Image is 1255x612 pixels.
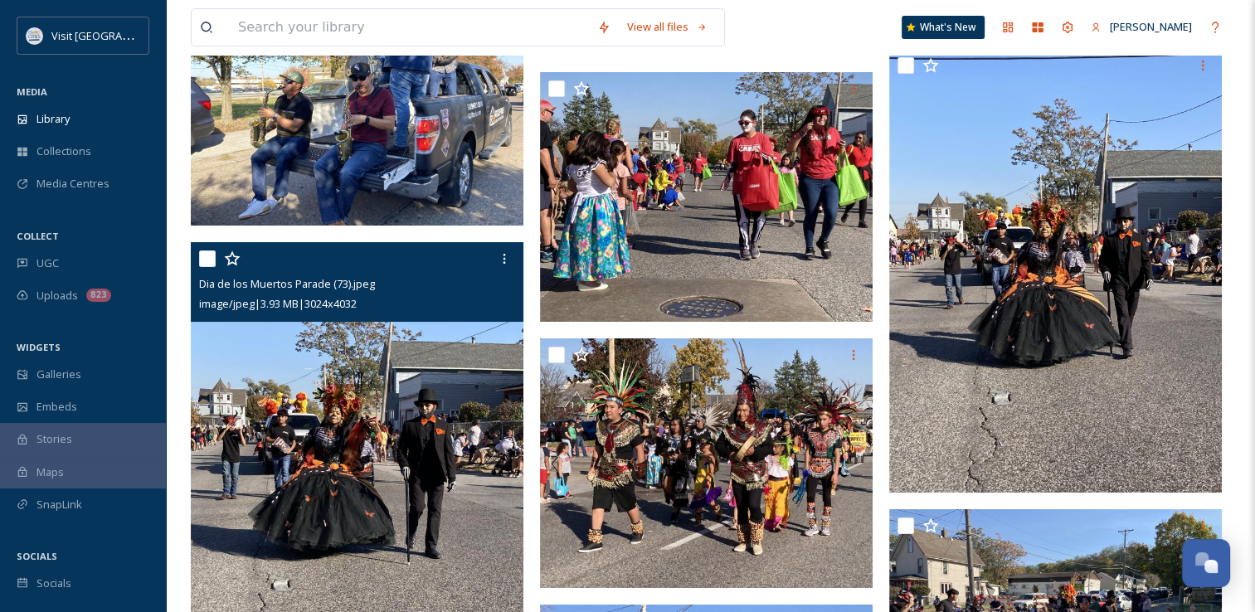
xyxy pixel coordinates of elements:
span: Stories [36,431,72,447]
span: Visit [GEOGRAPHIC_DATA] [51,27,180,43]
span: SnapLink [36,497,82,512]
div: 823 [86,289,111,302]
span: SOCIALS [17,550,57,562]
span: Embeds [36,399,77,415]
a: View all files [619,11,716,43]
span: Uploads [36,288,78,304]
input: Search your library [230,9,589,46]
span: image/jpeg | 3.93 MB | 3024 x 4032 [199,296,357,311]
a: What's New [902,16,985,39]
span: Dia de los Muertos Parade (73).jpeg [199,276,375,291]
span: UGC [36,255,59,271]
span: MEDIA [17,85,47,98]
img: Dia de los Muertos Parade (65).jpeg [540,338,873,588]
img: QCCVB_VISIT_vert_logo_4c_tagline_122019.svg [27,27,43,44]
span: Library [36,111,70,127]
button: Open Chat [1182,539,1230,587]
a: [PERSON_NAME] [1082,11,1200,43]
span: Collections [36,143,91,159]
span: Socials [36,576,71,591]
img: Dia de los Muertos Parade (69).jpeg [540,72,873,322]
span: COLLECT [17,230,59,242]
span: Media Centres [36,176,109,192]
span: [PERSON_NAME] [1110,19,1192,34]
img: Dia de los Muertos Parade (71).jpeg [889,49,1222,492]
span: WIDGETS [17,341,61,353]
span: Maps [36,464,64,480]
span: Galleries [36,367,81,382]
